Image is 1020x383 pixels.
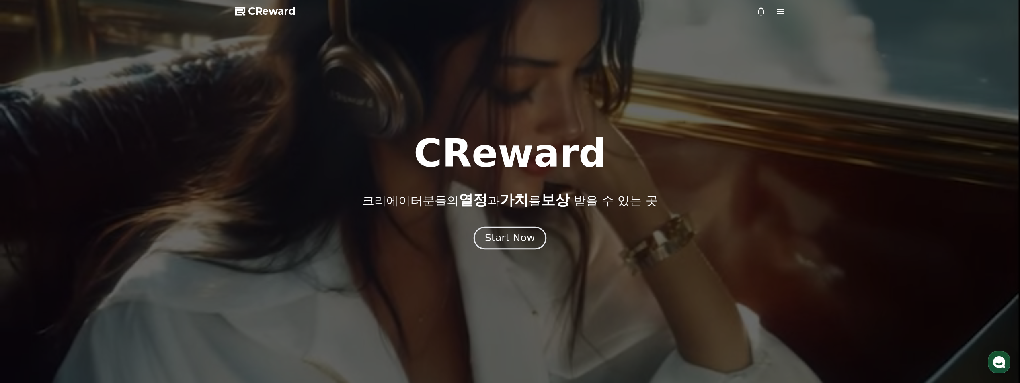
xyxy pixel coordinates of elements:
[124,267,134,273] span: 설정
[485,231,535,245] div: Start Now
[53,255,104,275] a: 대화
[474,227,546,250] button: Start Now
[235,5,296,18] a: CReward
[414,134,606,173] h1: CReward
[2,255,53,275] a: 홈
[104,255,154,275] a: 설정
[362,192,657,208] p: 크리에이터분들의 과 를 받을 수 있는 곳
[74,267,83,273] span: 대화
[500,191,529,208] span: 가치
[459,191,488,208] span: 열정
[475,235,545,243] a: Start Now
[25,267,30,273] span: 홈
[541,191,570,208] span: 보상
[248,5,296,18] span: CReward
